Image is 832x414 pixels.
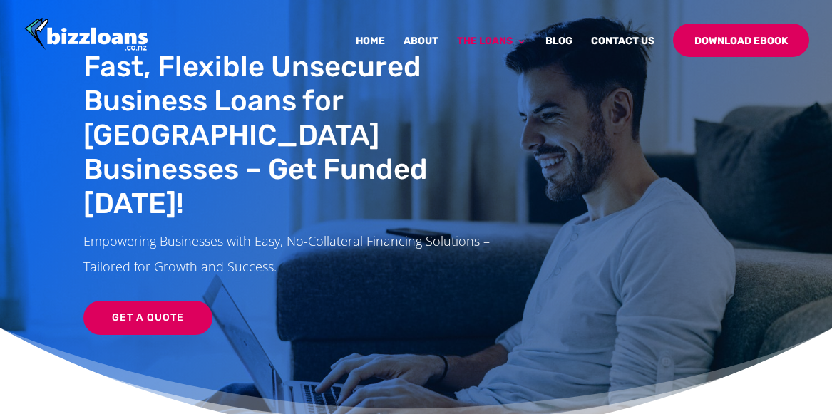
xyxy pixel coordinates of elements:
a: Download Ebook [673,24,809,57]
a: The Loans [457,36,527,70]
img: Bizzloans New Zealand [24,18,148,53]
a: Contact Us [591,36,654,70]
a: About [404,36,438,70]
p: Empowering Businesses with Easy, No-Collateral Financing Solutions – Tailored for Growth and Succ... [83,228,511,279]
a: Home [356,36,385,70]
h1: Fast, Flexible Unsecured Business Loans for [GEOGRAPHIC_DATA] Businesses – Get Funded [DATE]! [83,50,511,228]
a: Get a Quote [83,301,212,335]
a: Blog [545,36,572,70]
